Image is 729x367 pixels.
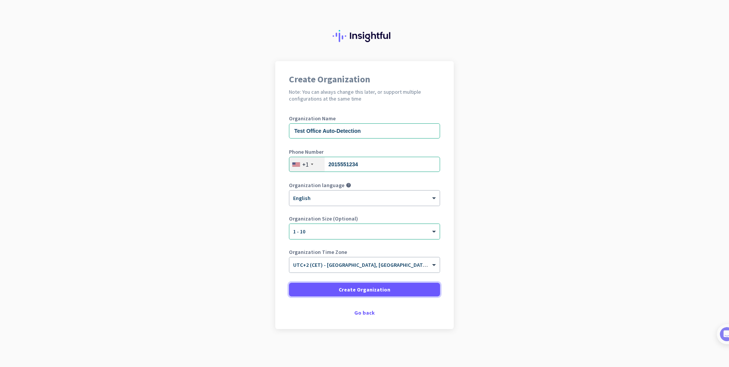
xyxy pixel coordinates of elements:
[289,249,440,255] label: Organization Time Zone
[289,116,440,121] label: Organization Name
[289,310,440,315] div: Go back
[289,123,440,139] input: What is the name of your organization?
[289,183,344,188] label: Organization language
[289,75,440,84] h1: Create Organization
[289,283,440,296] button: Create Organization
[289,157,440,172] input: 201-555-0123
[302,161,309,168] div: +1
[289,88,440,102] h2: Note: You can always change this later, or support multiple configurations at the same time
[289,149,440,154] label: Phone Number
[333,30,396,42] img: Insightful
[346,183,351,188] i: help
[289,216,440,221] label: Organization Size (Optional)
[339,286,390,293] span: Create Organization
